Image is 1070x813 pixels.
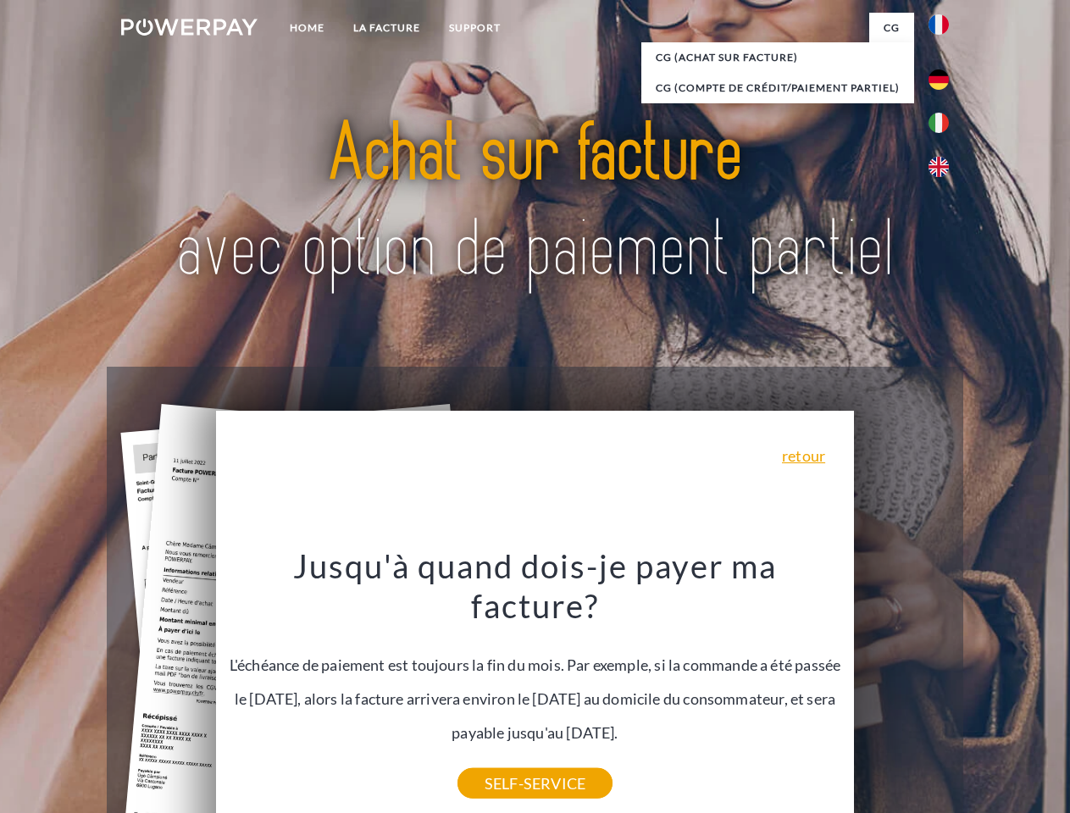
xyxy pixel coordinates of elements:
[339,13,435,43] a: LA FACTURE
[929,157,949,177] img: en
[869,13,914,43] a: CG
[121,19,258,36] img: logo-powerpay-white.svg
[457,768,613,799] a: SELF-SERVICE
[162,81,908,324] img: title-powerpay_fr.svg
[782,448,825,463] a: retour
[275,13,339,43] a: Home
[226,545,845,783] div: L'échéance de paiement est toujours la fin du mois. Par exemple, si la commande a été passée le [...
[929,69,949,90] img: de
[226,545,845,627] h3: Jusqu'à quand dois-je payer ma facture?
[929,14,949,35] img: fr
[641,42,914,73] a: CG (achat sur facture)
[435,13,515,43] a: Support
[641,73,914,103] a: CG (Compte de crédit/paiement partiel)
[929,113,949,133] img: it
